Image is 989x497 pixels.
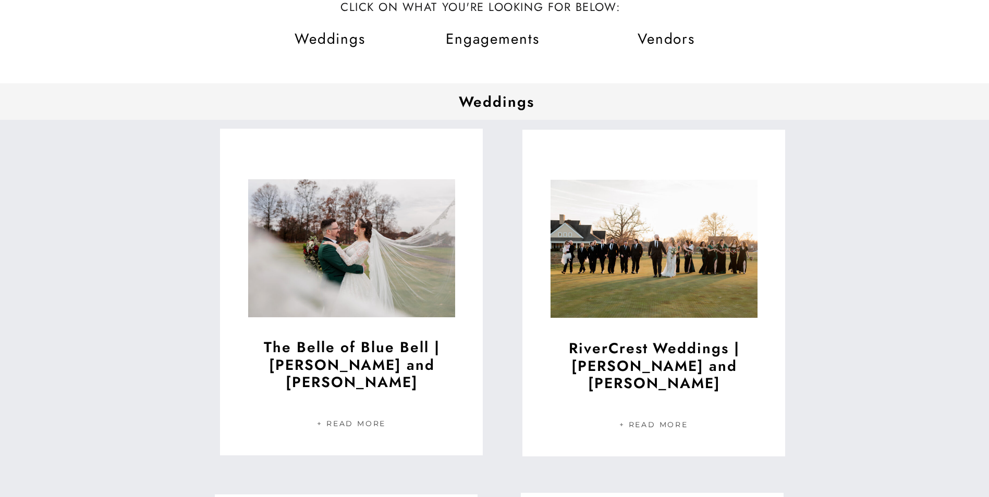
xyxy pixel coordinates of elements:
a: + Read More [619,420,689,429]
a: Weddings [294,30,367,47]
a: + Read More [317,419,386,428]
a: Engagements [442,30,544,47]
a: RiverCrest Weddings | Brianna and Matt [551,171,758,326]
a: The Belle of Blue Bell | [PERSON_NAME] and [PERSON_NAME] [264,337,439,393]
span: Engagements [446,28,540,49]
a: RiverCrest Weddings | [PERSON_NAME] and [PERSON_NAME] [569,338,740,394]
span: Weddings [295,28,366,49]
span: Vendors [638,28,695,49]
a: The Belle of Blue Bell | Maryelizabeth and Sean [248,171,455,326]
a: Vendors [615,30,718,47]
h2: Weddings [459,93,531,110]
